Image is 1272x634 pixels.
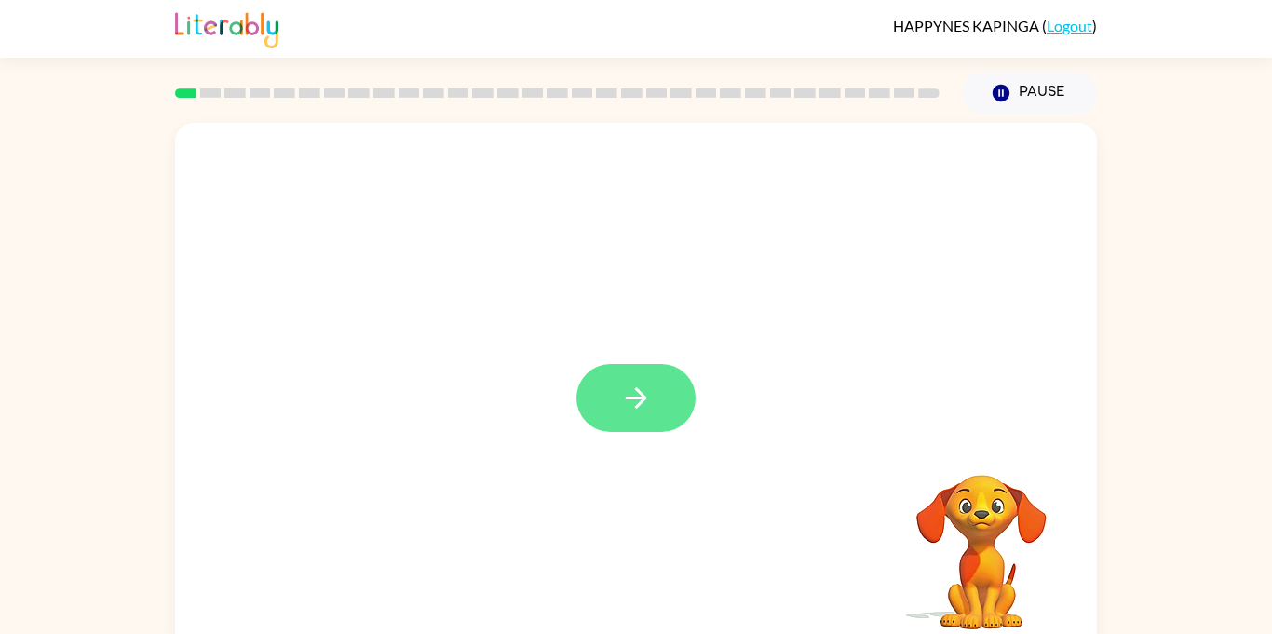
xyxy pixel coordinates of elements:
button: Pause [962,72,1097,115]
a: Logout [1047,17,1092,34]
span: HAPPYNES KAPINGA [893,17,1042,34]
div: ( ) [893,17,1097,34]
img: Literably [175,7,278,48]
video: Your browser must support playing .mp4 files to use Literably. Please try using another browser. [888,446,1075,632]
